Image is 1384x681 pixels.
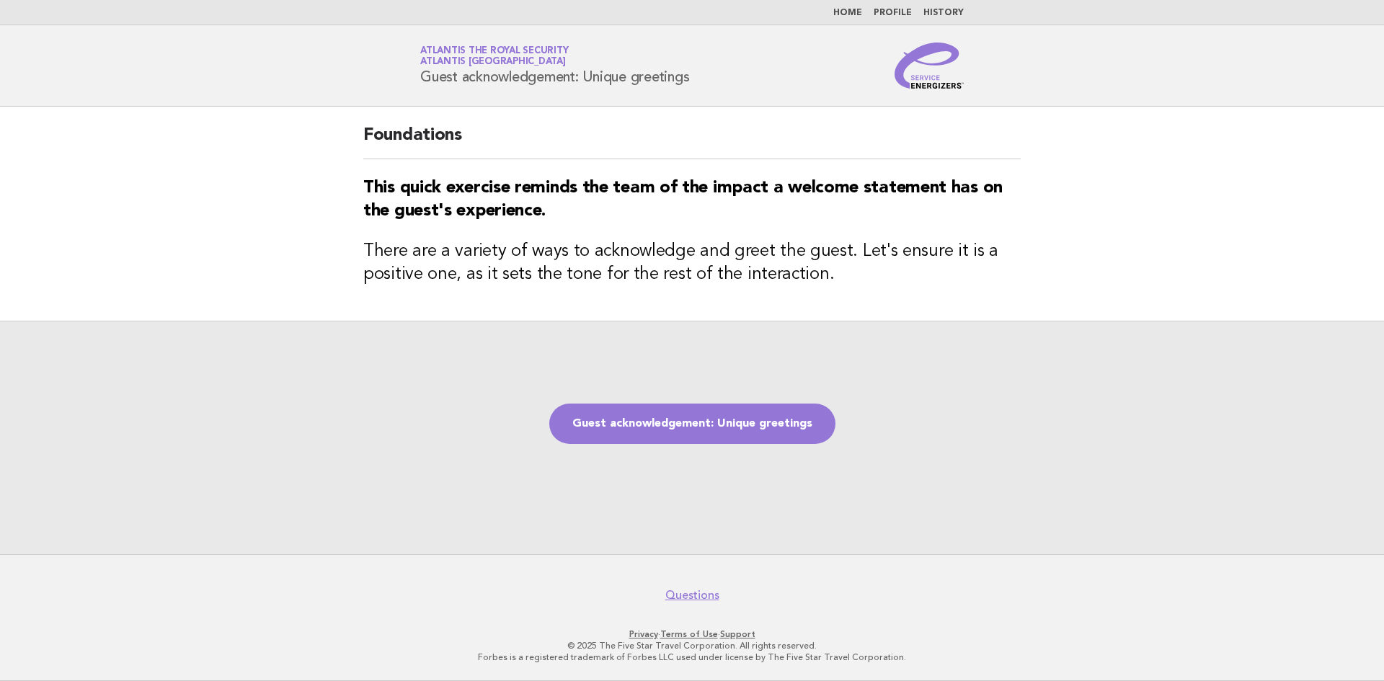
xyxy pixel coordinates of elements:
[720,629,755,639] a: Support
[363,124,1021,159] h2: Foundations
[549,404,835,444] a: Guest acknowledgement: Unique greetings
[363,179,1003,220] strong: This quick exercise reminds the team of the impact a welcome statement has on the guest's experie...
[665,588,719,602] a: Questions
[895,43,964,89] img: Service Energizers
[420,47,689,84] h1: Guest acknowledgement: Unique greetings
[420,58,566,67] span: Atlantis [GEOGRAPHIC_DATA]
[833,9,862,17] a: Home
[923,9,964,17] a: History
[420,46,568,66] a: Atlantis The Royal SecurityAtlantis [GEOGRAPHIC_DATA]
[251,640,1133,651] p: © 2025 The Five Star Travel Corporation. All rights reserved.
[363,240,1021,286] h3: There are a variety of ways to acknowledge and greet the guest. Let's ensure it is a positive one...
[874,9,912,17] a: Profile
[629,629,658,639] a: Privacy
[660,629,718,639] a: Terms of Use
[251,651,1133,663] p: Forbes is a registered trademark of Forbes LLC used under license by The Five Star Travel Corpora...
[251,628,1133,640] p: · ·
